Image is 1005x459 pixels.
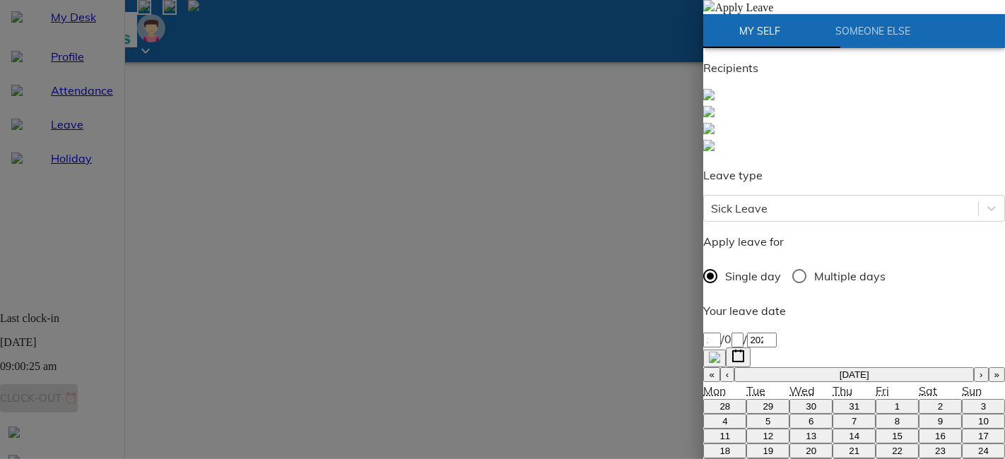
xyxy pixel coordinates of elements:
[703,140,715,151] img: defaultEmp.0e2b4d71.svg
[744,332,747,346] span: /
[719,431,730,441] abbr: August 11, 2025
[746,383,765,398] abbr: Tuesday
[703,399,746,414] button: July 28, 2025
[763,446,773,456] abbr: August 19, 2025
[962,429,1005,443] button: August 17, 2025
[938,416,943,427] abbr: August 9, 2025
[746,429,789,443] button: August 12, 2025
[833,383,852,398] abbr: Thursday
[703,121,1005,138] a: Shreya Goyal
[938,401,943,412] abbr: August 2, 2025
[703,106,715,117] img: defaultEmp.0e2b4d71.svg
[849,431,859,441] abbr: August 14, 2025
[962,383,982,398] abbr: Sunday
[833,414,876,429] button: August 7, 2025
[725,268,781,285] span: Single day
[703,383,726,398] abbr: Monday
[876,383,889,398] abbr: Friday
[709,352,720,363] img: clearIcon.00697547.svg
[703,261,1005,291] div: daytype
[989,367,1005,382] button: »
[789,429,833,443] button: August 13, 2025
[806,431,816,441] abbr: August 13, 2025
[849,446,859,456] abbr: August 21, 2025
[731,333,744,347] input: --
[919,429,962,443] button: August 16, 2025
[962,414,1005,429] button: August 10, 2025
[789,383,815,398] abbr: Wednesday
[703,61,758,75] span: Recipients
[703,304,786,318] span: Your leave date
[876,414,919,429] button: August 8, 2025
[703,89,715,100] img: defaultEmp.0e2b4d71.svg
[962,399,1005,414] button: August 3, 2025
[852,416,857,427] abbr: August 7, 2025
[721,332,724,346] span: /
[703,414,746,429] button: August 4, 2025
[703,429,746,443] button: August 11, 2025
[825,23,921,40] span: Someone Else
[895,401,900,412] abbr: August 1, 2025
[833,443,876,458] button: August 21, 2025
[876,429,919,443] button: August 15, 2025
[703,105,1005,121] a: Sumhr Admin
[746,443,789,458] button: August 19, 2025
[962,443,1005,458] button: August 24, 2025
[789,443,833,458] button: August 20, 2025
[919,383,937,398] abbr: Saturday
[747,333,777,347] input: ----
[809,416,813,427] abbr: August 6, 2025
[935,431,946,441] abbr: August 16, 2025
[978,446,989,456] abbr: August 24, 2025
[935,446,946,456] abbr: August 23, 2025
[849,401,859,412] abbr: July 31, 2025
[703,333,721,347] input: --
[703,123,715,134] img: defaultEmp.0e2b4d71.svg
[703,167,1005,184] p: Leave type
[833,399,876,414] button: July 31, 2025
[895,416,900,427] abbr: August 8, 2025
[734,367,974,382] button: [DATE]
[719,446,730,456] abbr: August 18, 2025
[981,401,986,412] abbr: August 3, 2025
[711,200,768,217] div: Sick Leave
[876,443,919,458] button: August 22, 2025
[978,416,989,427] abbr: August 10, 2025
[703,443,746,458] button: August 18, 2025
[974,367,988,382] button: ›
[814,268,886,285] span: Multiple days
[703,88,1005,105] a: Kriti Agarwal
[919,399,962,414] button: August 2, 2025
[724,332,731,346] span: 0
[892,446,903,456] abbr: August 22, 2025
[892,431,903,441] abbr: August 15, 2025
[765,416,770,427] abbr: August 5, 2025
[722,416,727,427] abbr: August 4, 2025
[746,399,789,414] button: July 29, 2025
[746,414,789,429] button: August 5, 2025
[703,138,1005,155] a: Harsha Marigowda
[833,429,876,443] button: August 14, 2025
[789,399,833,414] button: July 30, 2025
[763,401,773,412] abbr: July 29, 2025
[978,431,989,441] abbr: August 17, 2025
[789,414,833,429] button: August 6, 2025
[806,401,816,412] abbr: July 30, 2025
[720,367,734,382] button: ‹
[712,23,808,40] span: My Self
[719,401,730,412] abbr: July 28, 2025
[763,431,773,441] abbr: August 12, 2025
[806,446,816,456] abbr: August 20, 2025
[919,414,962,429] button: August 9, 2025
[715,1,773,13] span: Apply Leave
[876,399,919,414] button: August 1, 2025
[919,443,962,458] button: August 23, 2025
[703,234,784,249] span: Apply leave for
[703,367,719,382] button: «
